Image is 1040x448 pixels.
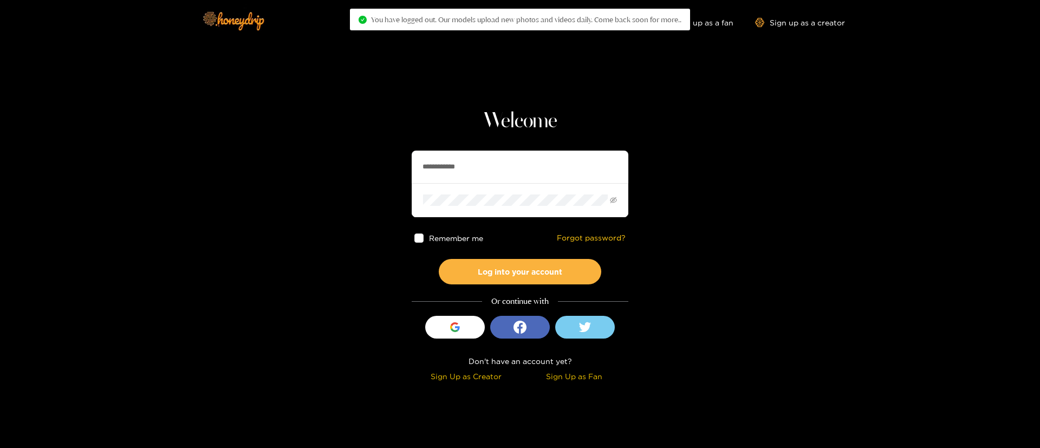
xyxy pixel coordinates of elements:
[659,18,733,27] a: Sign up as a fan
[412,355,628,367] div: Don't have an account yet?
[610,197,617,204] span: eye-invisible
[371,15,681,24] span: You have logged out. Our models upload new photos and videos daily. Come back soon for more..
[412,295,628,308] div: Or continue with
[414,370,517,382] div: Sign Up as Creator
[439,259,601,284] button: Log into your account
[755,18,845,27] a: Sign up as a creator
[557,233,626,243] a: Forgot password?
[523,370,626,382] div: Sign Up as Fan
[429,234,483,242] span: Remember me
[412,108,628,134] h1: Welcome
[359,16,367,24] span: check-circle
